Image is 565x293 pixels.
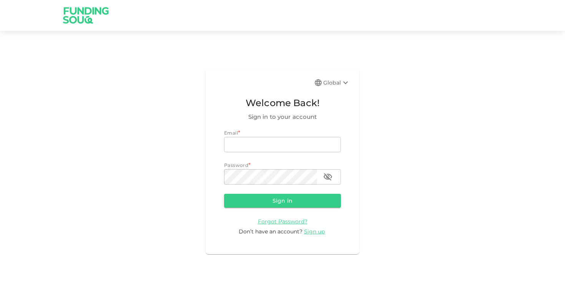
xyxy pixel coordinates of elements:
a: Forgot Password? [258,218,307,225]
span: Welcome Back! [224,96,341,110]
span: Sign in to your account [224,112,341,122]
input: password [224,169,317,185]
span: Don’t have an account? [239,228,302,235]
span: Email [224,130,238,136]
button: Sign in [224,194,341,208]
span: Password [224,162,248,168]
input: email [224,137,341,152]
span: Sign up [304,228,325,235]
div: Global [323,78,350,87]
